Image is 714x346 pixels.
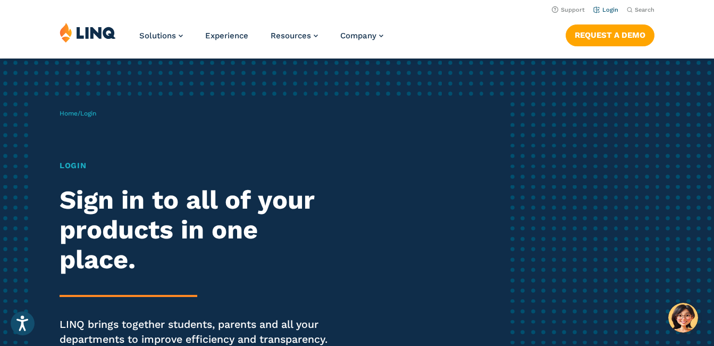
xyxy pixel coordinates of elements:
h2: Sign in to all of your products in one place. [60,185,334,274]
span: Search [635,6,654,13]
a: Resources [271,31,318,40]
a: Company [340,31,383,40]
a: Home [60,110,78,117]
nav: Button Navigation [566,22,654,46]
a: Support [552,6,585,13]
button: Hello, have a question? Let’s chat. [668,303,698,333]
button: Open Search Bar [627,6,654,14]
h1: Login [60,160,334,171]
nav: Primary Navigation [139,22,383,57]
span: Solutions [139,31,176,40]
a: Request a Demo [566,24,654,46]
span: / [60,110,96,117]
img: LINQ | K‑12 Software [60,22,116,43]
span: Resources [271,31,311,40]
a: Solutions [139,31,183,40]
a: Login [593,6,618,13]
span: Login [80,110,96,117]
span: Company [340,31,376,40]
a: Experience [205,31,248,40]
